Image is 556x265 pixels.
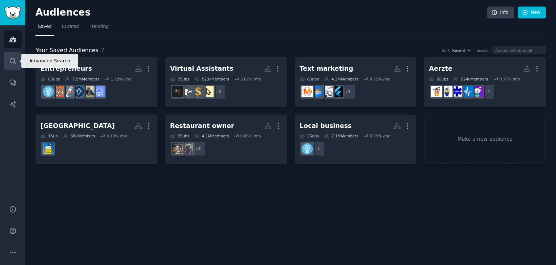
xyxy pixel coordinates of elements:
div: 4.2M Members [324,76,358,82]
img: medicalschoolEU [441,86,452,97]
img: marketing [302,86,313,97]
img: medizin [431,86,442,97]
div: Text marketing [300,64,353,73]
div: 0.77 % /mo [500,76,520,82]
img: doctors [451,86,463,97]
div: 923k Members [194,76,229,82]
img: slavelabour [192,86,203,97]
a: Text marketing6Subs4.2MMembers0.72% /mo+2TextMarketingMarketingJobsMarketingHelpmarketing [295,57,417,107]
img: freelance_forhire [182,86,193,97]
a: Local business2Subs7.1MMembers0.79% /mo+1Entrepreneur [295,115,417,164]
div: 5 Sub s [170,133,189,138]
div: Virtual Assistants [170,64,233,73]
a: Info [487,7,514,19]
img: Entrepreneurship [73,86,84,97]
a: Aerzte6Subs924kMembers0.77% /mo+1medicalschoolmedschooldoctorsmedicalschoolEUmedizin [424,57,546,107]
div: [GEOGRAPHIC_DATA] [41,121,115,131]
span: Your Saved Audiences [35,46,98,55]
a: Entrepreneurs6Subs7.9MMembers1.23% /moSaaSBlack_EntrepreneursEntrepreneurshipstartupsEntrepreneur... [35,57,157,107]
div: 0.19 % /mo [106,133,127,138]
div: 4.1M Members [194,133,229,138]
div: 1.23 % /mo [111,76,131,82]
img: VirtualAssistantsPH [202,86,214,97]
div: 1 Sub [41,133,58,138]
span: 7 [101,47,105,54]
img: medicalschool [472,86,483,97]
div: 6 Sub s [429,76,448,82]
div: 2 Sub s [300,133,319,138]
div: 7 Sub s [170,76,189,82]
a: Virtual Assistants7Subs923kMembers6.82% /mo+3VirtualAssistantsPHslavelabourfreelance_forhireVirtu... [165,57,287,107]
img: Entrepreneur [43,86,54,97]
img: MarketingHelp [312,86,323,97]
div: 0.66 % /mo [240,133,261,138]
div: Search [477,48,490,53]
img: VirtualAssistantPH [172,86,183,97]
a: Make a new audience [424,115,546,164]
a: Saved [35,21,54,36]
div: + 2 [340,84,355,99]
div: + 3 [211,84,226,99]
input: Audience/Subreddit [492,46,546,54]
img: medschool [462,86,473,97]
div: + 3 [190,141,206,156]
a: New [518,7,546,19]
div: 7.9M Members [65,76,99,82]
div: 6.82 % /mo [240,76,261,82]
span: Saved [38,24,52,30]
img: Hannover [43,143,54,154]
span: Trending [90,24,109,30]
a: Trending [87,21,111,36]
div: Aerzte [429,64,452,73]
span: Curated [62,24,80,30]
div: Restaurant owner [170,121,234,131]
img: GummySearch logo [4,7,21,19]
a: [GEOGRAPHIC_DATA]1Sub68kMembers0.19% /moHannover [35,115,157,164]
div: Local business [300,121,352,131]
img: MarketingJobs [322,86,333,97]
div: + 1 [310,141,325,156]
img: Black_Entrepreneurs [83,86,94,97]
div: 6 Sub s [300,76,319,82]
button: Recent [452,48,472,53]
a: Curated [59,21,82,36]
img: restaurantowners [172,143,183,154]
div: Entrepreneurs [41,64,92,73]
span: Recent [452,48,465,53]
img: Entrepreneur [302,143,313,154]
div: Sort [442,48,450,53]
img: EntrepreneurRideAlong [53,86,64,97]
div: 0.72 % /mo [370,76,391,82]
a: Restaurant owner5Subs4.1MMembers0.66% /mo+3KitchenConfidentialrestaurantowners [165,115,287,164]
img: startups [63,86,74,97]
div: 6 Sub s [41,76,60,82]
h2: Audiences [35,7,487,18]
div: 0.79 % /mo [370,133,391,138]
img: TextMarketing [332,86,343,97]
div: 68k Members [63,133,95,138]
img: SaaS [93,86,105,97]
div: + 1 [480,84,495,99]
img: KitchenConfidential [182,143,193,154]
div: 7.1M Members [324,133,358,138]
div: 924k Members [453,76,488,82]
